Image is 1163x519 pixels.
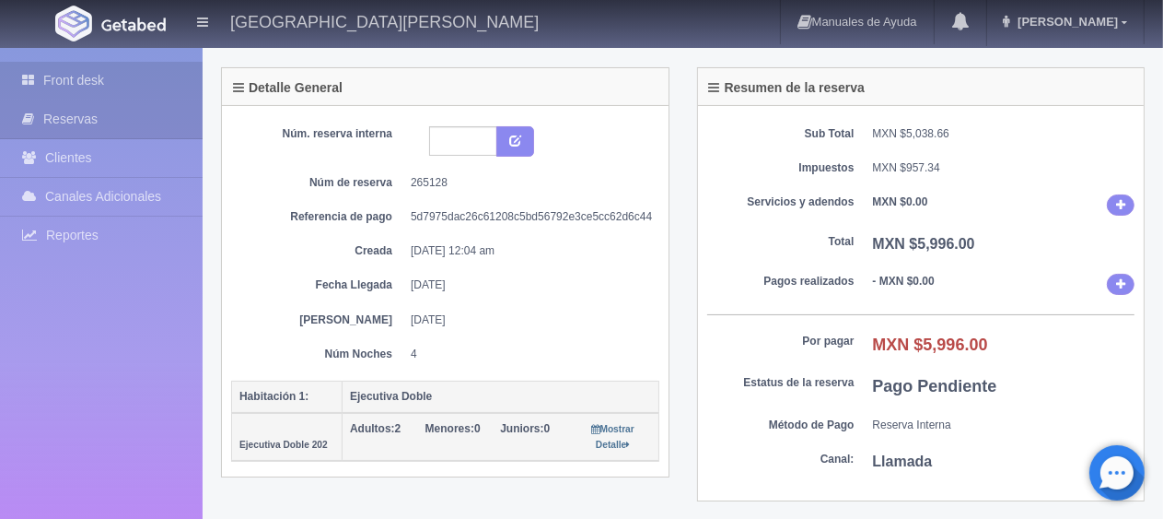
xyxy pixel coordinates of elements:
[873,195,928,208] b: MXN $0.00
[873,418,1135,433] dd: Reserva Interna
[425,422,474,435] strong: Menores:
[411,347,645,362] dd: 4
[239,440,328,450] small: Ejecutiva Doble 202
[101,18,166,31] img: Getabed
[707,195,855,210] dt: Servicios y adendos
[411,313,645,328] dd: [DATE]
[411,243,645,259] dd: [DATE] 12:04 am
[411,277,645,293] dd: [DATE]
[707,274,855,289] dt: Pagos realizados
[245,175,392,191] dt: Núm de reserva
[707,418,855,433] dt: Método de Pago
[245,209,392,225] dt: Referencia de pago
[592,424,634,450] small: Mostrar Detalle
[873,454,933,469] b: Llamada
[707,160,855,176] dt: Impuestos
[411,209,645,225] dd: 5d7975dac26c61208c5bd56792e3ce5cc62d6c44
[239,390,308,403] b: Habitación 1:
[245,277,392,293] dt: Fecha Llegada
[233,81,343,95] h4: Detalle General
[707,126,855,142] dt: Sub Total
[592,422,634,451] a: Mostrar Detalle
[873,236,975,252] b: MXN $5,996.00
[55,6,92,41] img: Getabed
[350,422,401,435] span: 2
[873,160,1135,176] dd: MXN $957.34
[245,126,392,142] dt: Núm. reserva interna
[245,313,392,328] dt: [PERSON_NAME]
[500,422,550,435] span: 0
[707,452,855,467] dt: Canal:
[873,126,1135,142] dd: MXN $5,038.66
[245,347,392,362] dt: Núm Noches
[343,381,659,413] th: Ejecutiva Doble
[707,334,855,349] dt: Por pagar
[245,243,392,259] dt: Creada
[707,234,855,250] dt: Total
[1013,15,1118,29] span: [PERSON_NAME]
[873,275,935,288] b: - MXN $0.00
[350,422,395,435] strong: Adultos:
[873,377,997,395] b: Pago Pendiente
[707,375,855,391] dt: Estatus de la reserva
[873,336,988,354] b: MXN $5,996.00
[230,9,539,32] h4: [GEOGRAPHIC_DATA][PERSON_NAME]
[500,422,543,435] strong: Juniors:
[411,175,645,191] dd: 265128
[709,81,866,95] h4: Resumen de la reserva
[425,422,481,435] span: 0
